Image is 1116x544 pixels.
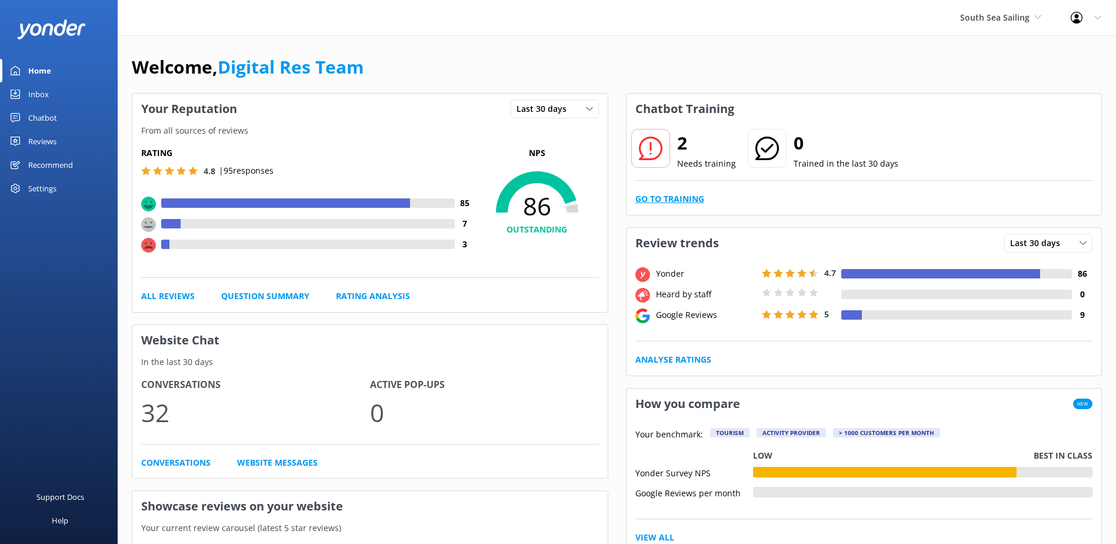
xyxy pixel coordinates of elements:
div: Google Reviews [653,309,759,321]
img: yonder-white-logo.png [18,19,85,39]
a: Digital Res Team [218,55,364,79]
div: Yonder [653,267,759,280]
div: Recommend [28,153,73,177]
h3: Showcase reviews on your website [132,491,608,522]
div: Help [52,509,68,532]
div: Activity Provider [757,428,826,437]
a: All Reviews [141,290,195,303]
a: Conversations [141,456,211,469]
h2: 0 [794,129,898,157]
h2: 2 [677,129,736,157]
p: 0 [370,393,599,432]
span: South Sea Sailing [960,12,1030,23]
p: Needs training [677,157,736,170]
h3: Website Chat [132,325,608,356]
div: Heard by staff [653,288,759,301]
span: Last 30 days [517,102,574,115]
a: Rating Analysis [336,290,410,303]
h4: 3 [455,238,475,251]
a: Website Messages [237,456,318,469]
span: New [1073,399,1092,409]
h1: Welcome, [132,53,364,81]
div: Settings [28,177,56,200]
p: In the last 30 days [132,356,608,369]
h3: How you compare [627,389,749,419]
a: Go to Training [635,193,704,205]
p: Low [753,449,772,462]
p: Trained in the last 30 days [794,157,898,170]
span: 4.7 [824,267,836,278]
h3: Chatbot Training [627,94,743,124]
h5: Rating [141,147,475,160]
div: Chatbot [28,106,57,130]
h4: OUTSTANDING [475,223,599,236]
h4: 9 [1072,309,1092,321]
h4: Active Pop-ups [370,377,599,393]
div: Google Reviews per month [635,487,753,497]
p: From all sources of reviews [132,124,608,137]
div: > 1000 customers per month [833,428,940,437]
p: | 95 responses [219,164,274,177]
h4: Conversations [141,377,370,393]
p: Your current review carousel (latest 5 star reviews) [132,522,608,535]
p: Best in class [1034,449,1092,462]
h3: Review trends [627,228,728,258]
h4: 85 [455,197,475,210]
h3: Your Reputation [132,94,246,124]
span: 86 [475,191,599,221]
div: Tourism [710,428,749,437]
div: Inbox [28,82,49,106]
span: Last 30 days [1010,237,1067,250]
span: 5 [824,309,829,320]
span: 4.8 [204,165,215,177]
p: Your benchmark: [635,428,703,442]
h4: 0 [1072,288,1092,301]
div: Home [28,59,51,82]
h4: 7 [455,217,475,230]
a: Question Summary [221,290,309,303]
div: Support Docs [36,485,84,509]
a: View All [635,531,674,544]
a: Analyse Ratings [635,353,711,366]
div: Yonder Survey NPS [635,467,753,477]
p: 32 [141,393,370,432]
div: Reviews [28,130,56,153]
h4: 86 [1072,267,1092,280]
p: NPS [475,147,599,160]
